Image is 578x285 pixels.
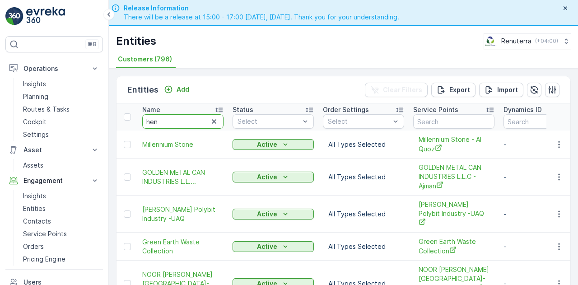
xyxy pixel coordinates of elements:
[328,140,399,149] p: All Types Selected
[19,103,103,116] a: Routes & Tasks
[484,33,571,49] button: Renuterra(+04:00)
[233,139,314,150] button: Active
[19,253,103,266] a: Pricing Engine
[5,60,103,78] button: Operations
[328,242,399,251] p: All Types Selected
[413,114,494,129] input: Search
[19,202,103,215] a: Entities
[160,84,193,95] button: Add
[19,228,103,240] a: Service Points
[23,64,85,73] p: Operations
[5,172,103,190] button: Engagement
[419,200,489,228] a: Henkel Polybit Industry -UAQ
[116,34,156,48] p: Entities
[5,7,23,25] img: logo
[419,237,489,256] a: Green Earth Waste Collection
[23,192,46,201] p: Insights
[23,79,46,89] p: Insights
[23,105,70,114] p: Routes & Tasks
[484,36,498,46] img: Screenshot_2024-07-26_at_13.33.01.png
[419,135,489,154] a: Millennium Stone - Al Quoz
[19,159,103,172] a: Assets
[177,85,189,94] p: Add
[419,200,489,228] span: [PERSON_NAME] Polybit Industry -UAQ
[124,141,131,148] div: Toggle Row Selected
[383,85,422,94] p: Clear Filters
[23,204,46,213] p: Entities
[118,55,172,64] span: Customers (796)
[26,7,65,25] img: logo_light-DOdMpM7g.png
[23,176,85,185] p: Engagement
[328,117,390,126] p: Select
[5,141,103,159] button: Asset
[142,105,160,114] p: Name
[124,210,131,218] div: Toggle Row Selected
[238,117,300,126] p: Select
[431,83,475,97] button: Export
[23,161,43,170] p: Assets
[233,172,314,182] button: Active
[23,145,85,154] p: Asset
[449,85,470,94] p: Export
[19,240,103,253] a: Orders
[501,37,531,46] p: Renuterra
[233,209,314,220] button: Active
[142,168,224,186] a: GOLDEN METAL CAN INDUSTRIES L.L....
[365,83,428,97] button: Clear Filters
[142,205,224,223] span: [PERSON_NAME] Polybit Industry -UAQ
[413,105,458,114] p: Service Points
[233,241,314,252] button: Active
[127,84,158,96] p: Entities
[23,229,67,238] p: Service Points
[124,13,399,22] span: There will be a release at 15:00 - 17:00 [DATE], [DATE]. Thank you for your understanding.
[19,128,103,141] a: Settings
[257,242,277,251] p: Active
[257,210,277,219] p: Active
[419,163,489,191] a: GOLDEN METAL CAN INDUSTRIES L.L.C -Ajman
[19,90,103,103] a: Planning
[124,173,131,181] div: Toggle Row Selected
[23,92,48,101] p: Planning
[257,173,277,182] p: Active
[257,140,277,149] p: Active
[23,117,47,126] p: Cockpit
[19,215,103,228] a: Contacts
[142,238,224,256] a: Green Earth Waste Collection
[142,205,224,223] a: Henkel Polybit Industry -UAQ
[142,114,224,129] input: Search
[88,41,97,48] p: ⌘B
[19,78,103,90] a: Insights
[328,173,399,182] p: All Types Selected
[328,210,399,219] p: All Types Selected
[23,217,51,226] p: Contacts
[479,83,523,97] button: Import
[124,243,131,250] div: Toggle Row Selected
[19,116,103,128] a: Cockpit
[23,255,65,264] p: Pricing Engine
[124,4,399,13] span: Release Information
[23,130,49,139] p: Settings
[233,105,253,114] p: Status
[535,37,558,45] p: ( +04:00 )
[497,85,518,94] p: Import
[503,105,542,114] p: Dynamics ID
[19,190,103,202] a: Insights
[323,105,369,114] p: Order Settings
[142,140,224,149] a: Millennium Stone
[23,242,44,251] p: Orders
